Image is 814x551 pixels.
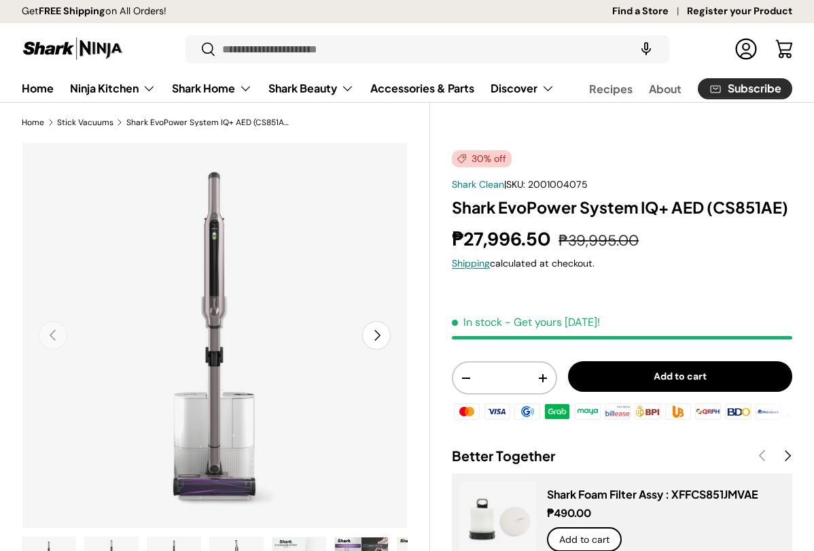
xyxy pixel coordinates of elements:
[452,227,554,252] strong: ₱27,996.50
[62,75,164,102] summary: Ninja Kitchen
[260,75,362,102] summary: Shark Beauty
[698,78,792,99] a: Subscribe
[573,401,603,422] img: maya
[172,75,252,102] a: Shark Home
[783,401,813,422] img: landbank
[649,76,682,102] a: About
[452,447,750,466] h2: Better Together
[547,487,758,501] a: Shark Foam Filter Assy : XFFCS851JMVAE
[370,75,474,101] a: Accessories & Parts
[504,178,588,190] span: |
[505,315,600,329] p: - Get yours [DATE]!
[22,116,430,129] nav: Breadcrumbs
[164,75,260,102] summary: Shark Home
[603,401,633,422] img: billease
[452,257,490,269] a: Shipping
[452,256,792,271] div: calculated at checkout.
[556,75,792,102] nav: Secondary
[589,76,633,102] a: Recipes
[612,4,687,19] a: Find a Store
[512,401,542,422] img: gcash
[22,4,166,19] p: Get on All Orders!
[452,315,502,329] span: In stock
[568,361,792,392] button: Add to cart
[624,34,668,64] speech-search-button: Search by voice
[559,231,639,250] s: ₱39,995.00
[22,75,554,102] nav: Primary
[506,178,525,190] span: SKU:
[70,75,156,102] a: Ninja Kitchen
[687,4,792,19] a: Register your Product
[663,401,693,422] img: ubp
[126,118,289,127] a: Shark EvoPower System IQ+ AED (CS851AE)
[754,401,783,422] img: metrobank
[57,118,113,127] a: Stick Vacuums
[22,35,124,62] img: Shark Ninja Philippines
[723,401,753,422] img: bdo
[268,75,354,102] a: Shark Beauty
[452,178,504,190] a: Shark Clean
[452,150,512,167] span: 30% off
[39,5,105,17] strong: FREE Shipping
[491,75,554,102] a: Discover
[452,197,792,218] h1: Shark EvoPower System IQ+ AED (CS851AE)
[482,75,563,102] summary: Discover
[528,178,588,190] span: 2001004075
[633,401,662,422] img: bpi
[542,401,572,422] img: grabpay
[22,118,44,127] a: Home
[728,83,781,94] span: Subscribe
[482,401,512,422] img: visa
[452,401,482,422] img: master
[693,401,723,422] img: qrph
[22,75,54,101] a: Home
